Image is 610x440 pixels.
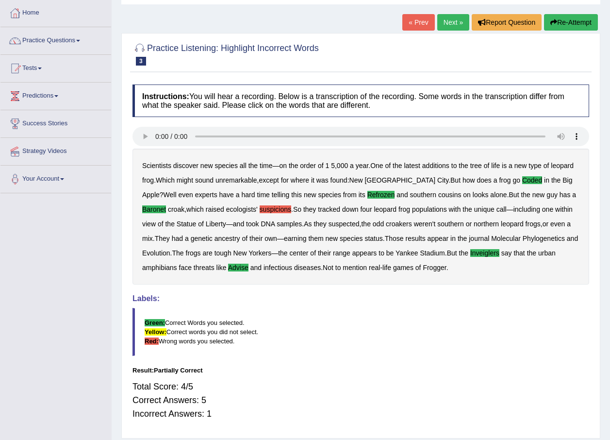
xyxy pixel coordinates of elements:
[260,162,272,169] b: time
[142,162,171,169] b: Scientists
[509,191,519,199] b: But
[437,14,469,31] a: Next »
[179,264,192,271] b: face
[248,249,271,257] b: Yorkers
[501,220,524,228] b: leopard
[393,162,402,169] b: the
[318,162,324,169] b: of
[496,205,507,213] b: call
[466,220,472,228] b: or
[329,220,360,228] b: suspected
[382,264,391,271] b: life
[361,220,370,228] b: the
[316,176,329,184] b: was
[546,191,558,199] b: guy
[360,205,372,213] b: four
[550,220,565,228] b: even
[470,249,499,257] b: inveiglers
[198,220,204,228] b: of
[145,328,166,336] b: Yellow:
[214,235,240,242] b: ancestry
[177,176,193,184] b: might
[567,220,571,228] b: a
[528,162,541,169] b: type
[0,138,111,162] a: Strategy Videos
[359,191,365,199] b: its
[216,264,227,271] b: like
[501,249,512,257] b: say
[405,235,425,242] b: results
[145,319,165,326] b: Green:
[132,366,589,375] div: Result:
[374,205,396,213] b: leopard
[318,249,331,257] b: their
[458,235,467,242] b: the
[194,264,214,271] b: threats
[330,176,347,184] b: found
[310,249,316,257] b: of
[490,191,507,199] b: alone
[398,205,410,213] b: frog
[304,220,312,228] b: As
[249,235,263,242] b: their
[340,235,363,242] b: species
[142,176,154,184] b: frog
[261,220,275,228] b: DNA
[544,162,549,169] b: of
[450,176,461,184] b: But
[303,205,316,213] b: they
[470,162,482,169] b: tree
[313,220,326,228] b: they
[191,235,213,242] b: genetic
[311,176,314,184] b: it
[513,205,540,213] b: including
[318,191,341,199] b: species
[0,55,111,79] a: Tests
[472,14,542,31] button: Report Question
[241,191,255,199] b: hard
[250,264,262,271] b: and
[393,264,413,271] b: games
[551,162,574,169] b: leopard
[228,264,248,271] b: advise
[491,235,521,242] b: Molecular
[233,220,244,228] b: and
[226,205,258,213] b: ecologists'
[260,205,291,213] b: suspicions
[402,14,434,31] a: « Prev
[343,191,357,199] b: from
[521,191,530,199] b: the
[342,205,358,213] b: down
[185,235,189,242] b: a
[195,176,214,184] b: sound
[349,176,363,184] b: New
[562,176,572,184] b: Big
[186,249,201,257] b: frogs
[509,162,512,169] b: a
[156,176,175,184] b: Which
[132,149,589,285] div: — , . . , : . ? . , . — — . , , . — . . — . . - .
[136,57,146,66] span: 3
[0,110,111,135] a: Success Stories
[233,249,247,257] b: New
[494,176,497,184] b: a
[544,176,549,184] b: in
[396,191,408,199] b: and
[412,205,447,213] b: populations
[291,176,309,184] b: where
[214,249,231,257] b: tough
[195,191,217,199] b: experts
[422,162,449,169] b: additions
[168,205,184,213] b: croak
[415,264,421,271] b: of
[396,249,418,257] b: Yankee
[364,176,435,184] b: [GEOGRAPHIC_DATA]
[165,220,174,228] b: the
[331,162,335,169] b: 5
[459,162,468,169] b: the
[145,338,159,345] b: Red:
[178,191,193,199] b: even
[514,162,527,169] b: new
[352,249,377,257] b: appears
[335,264,341,271] b: to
